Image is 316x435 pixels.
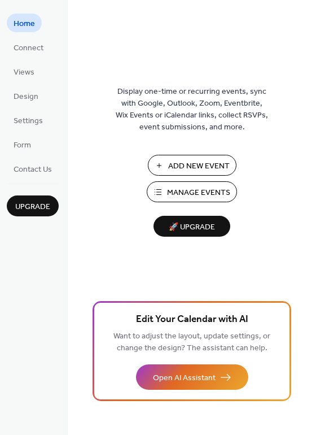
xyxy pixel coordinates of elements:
[160,220,223,235] span: 🚀 Upgrade
[14,67,34,79] span: Views
[14,140,31,151] span: Form
[7,38,50,56] a: Connect
[14,91,38,103] span: Design
[116,86,268,133] span: Display one-time or recurring events, sync with Google, Outlook, Zoom, Eventbrite, Wix Events or ...
[147,181,237,202] button: Manage Events
[113,329,270,356] span: Want to adjust the layout, update settings, or change the design? The assistant can help.
[14,115,43,127] span: Settings
[14,18,35,30] span: Home
[14,42,43,54] span: Connect
[15,201,50,213] span: Upgrade
[7,111,50,129] a: Settings
[153,372,216,384] span: Open AI Assistant
[7,14,42,32] a: Home
[7,195,59,216] button: Upgrade
[7,62,41,81] a: Views
[7,159,59,178] a: Contact Us
[136,312,248,328] span: Edit Your Calendar with AI
[7,86,45,105] a: Design
[153,216,230,237] button: 🚀 Upgrade
[136,364,248,390] button: Open AI Assistant
[14,164,52,176] span: Contact Us
[7,135,38,154] a: Form
[148,155,236,176] button: Add New Event
[168,160,230,172] span: Add New Event
[167,187,230,199] span: Manage Events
